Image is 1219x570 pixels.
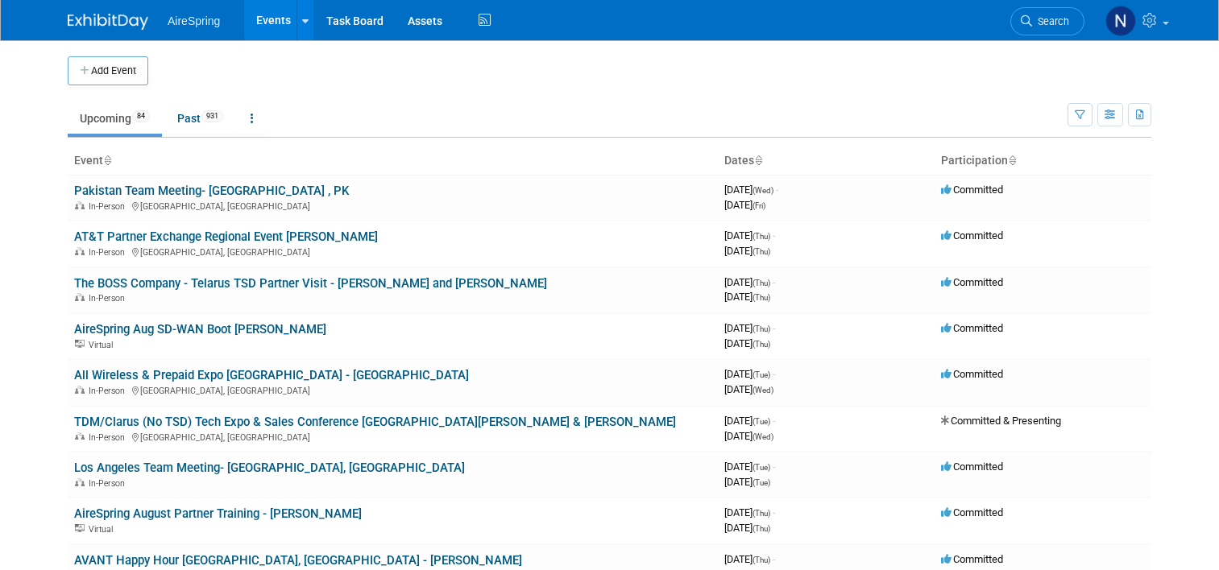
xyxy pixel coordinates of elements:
span: (Thu) [753,324,770,333]
span: [DATE] [724,430,773,442]
a: AireSpring Aug SD-WAN Boot [PERSON_NAME] [74,322,326,337]
span: In-Person [89,386,130,396]
span: (Thu) [753,232,770,241]
span: Committed [941,461,1003,473]
span: [DATE] [724,368,775,380]
span: (Wed) [753,432,773,441]
a: The BOSS Company - Telarus TSD Partner Visit - [PERSON_NAME] and [PERSON_NAME] [74,276,547,291]
span: Search [1032,15,1069,27]
span: Committed [941,368,1003,380]
span: Committed [941,506,1003,518]
span: [DATE] [724,415,775,427]
span: [DATE] [724,291,770,303]
span: (Tue) [753,463,770,472]
span: (Thu) [753,247,770,256]
span: (Thu) [753,556,770,564]
span: - [773,461,775,473]
div: [GEOGRAPHIC_DATA], [GEOGRAPHIC_DATA] [74,199,711,212]
span: Committed [941,322,1003,334]
span: - [773,229,775,242]
span: Committed [941,229,1003,242]
img: Natalie Pyron [1105,6,1136,36]
a: Sort by Event Name [103,154,111,167]
span: [DATE] [724,199,765,211]
span: [DATE] [724,461,775,473]
span: (Thu) [753,340,770,349]
a: Past931 [165,103,235,134]
a: AT&T Partner Exchange Regional Event [PERSON_NAME] [74,229,378,244]
a: Upcoming84 [68,103,162,134]
span: - [773,506,775,518]
span: Committed [941,184,1003,196]
span: 931 [201,110,223,122]
span: Virtual [89,340,118,350]
img: ExhibitDay [68,14,148,30]
span: - [773,368,775,380]
div: [GEOGRAPHIC_DATA], [GEOGRAPHIC_DATA] [74,245,711,258]
span: [DATE] [724,322,775,334]
span: (Wed) [753,386,773,394]
th: Participation [935,147,1151,175]
span: [DATE] [724,383,773,395]
span: In-Person [89,247,130,258]
span: Committed [941,276,1003,288]
span: [DATE] [724,506,775,518]
span: [DATE] [724,276,775,288]
span: AireSpring [168,14,220,27]
span: - [776,184,778,196]
span: (Thu) [753,293,770,302]
img: In-Person Event [75,201,85,209]
th: Dates [718,147,935,175]
span: In-Person [89,478,130,489]
img: In-Person Event [75,432,85,440]
span: (Thu) [753,524,770,533]
span: [DATE] [724,229,775,242]
img: In-Person Event [75,478,85,486]
span: In-Person [89,293,130,304]
span: - [773,276,775,288]
span: Virtual [89,524,118,535]
a: Los Angeles Team Meeting- [GEOGRAPHIC_DATA], [GEOGRAPHIC_DATA] [74,461,465,475]
span: (Thu) [753,509,770,518]
div: [GEOGRAPHIC_DATA], [GEOGRAPHIC_DATA] [74,383,711,396]
span: In-Person [89,432,130,443]
a: Sort by Start Date [754,154,762,167]
span: [DATE] [724,522,770,534]
a: Pakistan Team Meeting- [GEOGRAPHIC_DATA] , PK [74,184,349,198]
button: Add Event [68,56,148,85]
span: (Tue) [753,478,770,487]
span: - [773,322,775,334]
span: [DATE] [724,184,778,196]
a: AVANT Happy Hour [GEOGRAPHIC_DATA], [GEOGRAPHIC_DATA] - [PERSON_NAME] [74,553,522,568]
img: Virtual Event [75,340,85,348]
span: [DATE] [724,553,775,565]
span: (Wed) [753,186,773,195]
a: All Wireless & Prepaid Expo [GEOGRAPHIC_DATA] - [GEOGRAPHIC_DATA] [74,368,469,382]
span: [DATE] [724,337,770,349]
a: Search [1010,7,1084,35]
img: In-Person Event [75,386,85,394]
span: (Tue) [753,370,770,379]
span: [DATE] [724,476,770,488]
a: Sort by Participation Type [1008,154,1016,167]
span: [DATE] [724,245,770,257]
span: 84 [132,110,150,122]
span: - [773,553,775,565]
span: Committed & Presenting [941,415,1061,427]
th: Event [68,147,718,175]
a: TDM/Clarus (No TSD) Tech Expo & Sales Conference [GEOGRAPHIC_DATA][PERSON_NAME] & [PERSON_NAME] [74,415,676,429]
img: Virtual Event [75,524,85,532]
img: In-Person Event [75,293,85,301]
span: (Thu) [753,279,770,287]
span: (Tue) [753,417,770,426]
span: (Fri) [753,201,765,210]
div: [GEOGRAPHIC_DATA], [GEOGRAPHIC_DATA] [74,430,711,443]
img: In-Person Event [75,247,85,255]
span: Committed [941,553,1003,565]
span: - [773,415,775,427]
a: AireSpring August Partner Training - [PERSON_NAME] [74,506,362,521]
span: In-Person [89,201,130,212]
